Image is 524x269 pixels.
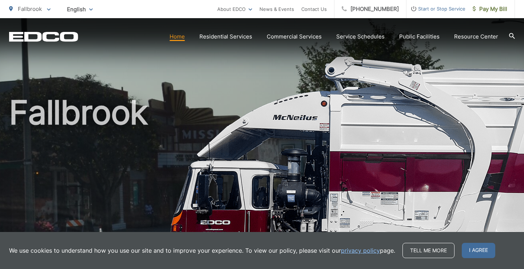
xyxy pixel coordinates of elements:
[301,5,327,13] a: Contact Us
[402,243,454,258] a: Tell me more
[199,32,252,41] a: Residential Services
[170,32,185,41] a: Home
[341,246,380,255] a: privacy policy
[9,32,78,42] a: EDCD logo. Return to the homepage.
[473,5,507,13] span: Pay My Bill
[18,5,42,12] span: Fallbrook
[336,32,385,41] a: Service Schedules
[462,243,495,258] span: I agree
[61,3,98,16] span: English
[454,32,498,41] a: Resource Center
[217,5,252,13] a: About EDCO
[259,5,294,13] a: News & Events
[399,32,440,41] a: Public Facilities
[267,32,322,41] a: Commercial Services
[9,246,395,255] p: We use cookies to understand how you use our site and to improve your experience. To view our pol...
